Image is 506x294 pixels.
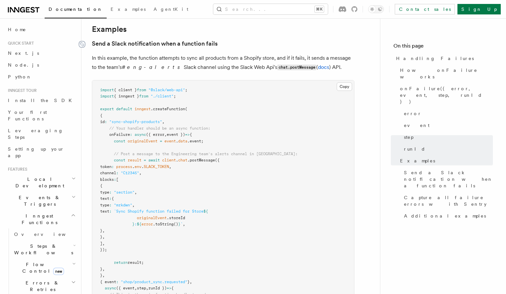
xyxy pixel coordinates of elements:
span: ({ event [116,286,135,290]
a: Install the SDK [5,94,77,106]
span: = [144,158,146,162]
span: , [162,119,164,124]
a: Handling Failures [393,52,493,64]
span: { [100,183,102,188]
span: , [146,286,148,290]
span: await [148,158,160,162]
span: Install the SDK [8,98,76,103]
a: Additional examples [401,210,493,222]
span: , [102,235,105,239]
a: Next.js [5,47,77,59]
h4: On this page [393,42,493,52]
span: , [190,280,192,284]
em: #eng-alerts [122,64,184,70]
span: // Post a message to the Engineering team's alerts channel in [GEOGRAPHIC_DATA]: [114,152,298,156]
a: Leveraging Steps [5,125,77,143]
span: ( [185,107,187,111]
span: Home [8,26,26,33]
span: . [176,139,178,143]
a: Capture all failure errors with Sentry [401,192,493,210]
span: ; [185,88,187,92]
span: : [116,280,118,284]
span: Errors & Retries [11,280,71,293]
span: ` [180,222,183,226]
span: Inngest tour [5,88,37,93]
span: .postMessage [187,158,215,162]
span: : [116,171,118,175]
span: .toString [153,222,174,226]
span: inngest [135,107,151,111]
span: : [130,132,132,137]
span: Your first Functions [8,110,47,121]
span: new [53,268,64,275]
span: default [116,107,132,111]
span: token [100,164,112,169]
span: : [114,177,116,182]
a: error [401,108,493,119]
span: data [178,139,187,143]
span: AgentKit [154,7,188,12]
span: ({ [215,158,220,162]
span: step [404,134,413,140]
code: chat.postMessage [277,65,316,70]
span: ${ [137,222,141,226]
span: Steps & Workflows [11,243,73,256]
span: text [100,196,109,201]
a: Home [5,24,77,35]
span: env [135,164,141,169]
span: Features [5,167,27,172]
a: Examples [397,155,493,167]
span: : [109,209,112,214]
button: Events & Triggers [5,192,77,210]
span: "mrkdwn" [114,203,132,207]
span: const [114,158,125,162]
a: Setting up your app [5,143,77,161]
span: }); [100,247,107,252]
span: , [102,267,105,271]
span: onFailure({ error, event, step, runId }) [400,85,493,105]
span: { inngest } [114,94,139,98]
span: = [160,139,162,143]
span: Python [8,74,32,79]
span: } [132,222,135,226]
span: Examples [111,7,146,12]
span: runId }) [148,286,167,290]
span: result; [128,260,144,265]
span: , [169,164,171,169]
span: error [404,110,422,117]
button: Inngest Functions [5,210,77,228]
a: Contact sales [395,4,455,14]
span: .createFunction [151,107,185,111]
span: event }) [167,132,185,137]
span: id [100,119,105,124]
a: onFailure({ error, event, step, runId }) [397,83,493,108]
span: , [135,286,137,290]
span: , [102,228,105,233]
span: , [132,203,135,207]
span: async [105,286,116,290]
span: Handling Failures [396,55,474,62]
span: .storeId [167,216,185,220]
span: ${ [203,209,208,214]
a: Documentation [45,2,107,18]
a: Send a Slack notification when a function fails [92,39,218,48]
button: Flow Controlnew [11,259,77,277]
span: Capture all failure errors with Sentry [404,194,493,207]
button: Search...⌘K [213,4,328,14]
span: Inngest Functions [5,213,71,226]
a: Examples [92,25,127,34]
span: "C12345" [121,171,139,175]
span: const [114,139,125,143]
span: { [171,286,174,290]
span: client [162,158,176,162]
button: Steps & Workflows [11,240,77,259]
a: Send a Slack notification when a function fails [401,167,493,192]
p: In this example, the function attempts to sync all products from a Shopify store, and if it fails... [92,53,354,72]
span: from [139,94,148,98]
a: step [401,131,493,143]
span: ] [100,241,102,246]
span: { event [100,280,116,284]
span: } [100,228,102,233]
a: docs [318,64,329,70]
span: export [100,107,114,111]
